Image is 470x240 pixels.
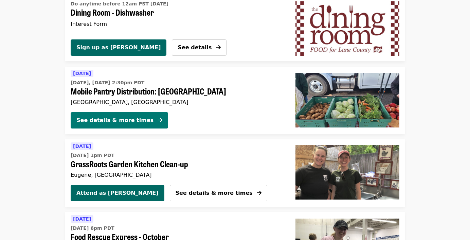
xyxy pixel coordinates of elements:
img: Dining Room - Dishwasher organized by Food for Lane County [295,1,399,56]
button: Attend as [PERSON_NAME] [71,185,164,201]
span: Attend as [PERSON_NAME] [76,189,159,197]
a: See details for "Mobile Pantry Distribution: Cottage Grove" [65,67,405,134]
img: Mobile Pantry Distribution: Cottage Grove organized by Food for Lane County [295,73,399,127]
time: [DATE] 6pm PDT [71,225,114,232]
span: See details & more times [176,190,253,196]
button: See details [172,39,226,56]
i: arrow-right icon [257,190,261,196]
span: [DATE] [73,143,91,149]
button: Sign up as [PERSON_NAME] [71,39,166,56]
span: GrassRoots Garden Kitchen Clean-up [71,159,279,169]
button: See details & more times [170,185,267,201]
span: See details [178,44,212,51]
span: [DATE] [73,216,91,222]
time: [DATE], [DATE] 2:30pm PDT [71,79,144,86]
i: arrow-right icon [216,44,221,51]
div: Eugene, [GEOGRAPHIC_DATA] [71,172,279,178]
a: GrassRoots Garden Kitchen Clean-up [290,139,405,207]
span: [DATE] [73,71,91,76]
span: Interest Form [71,21,107,27]
i: arrow-right icon [158,117,162,123]
button: See details & more times [71,112,168,128]
div: [GEOGRAPHIC_DATA], [GEOGRAPHIC_DATA] [71,99,285,105]
a: See details for "GrassRoots Garden Kitchen Clean-up" [71,142,279,179]
img: GrassRoots Garden Kitchen Clean-up organized by Food for Lane County [295,145,399,199]
span: Do anytime before 12am PST [DATE] [71,1,168,6]
div: See details & more times [76,116,153,124]
time: [DATE] 1pm PDT [71,152,114,159]
span: Mobile Pantry Distribution: [GEOGRAPHIC_DATA] [71,86,285,96]
span: Dining Room - Dishwasher [71,7,279,17]
span: Sign up as [PERSON_NAME] [76,44,161,52]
